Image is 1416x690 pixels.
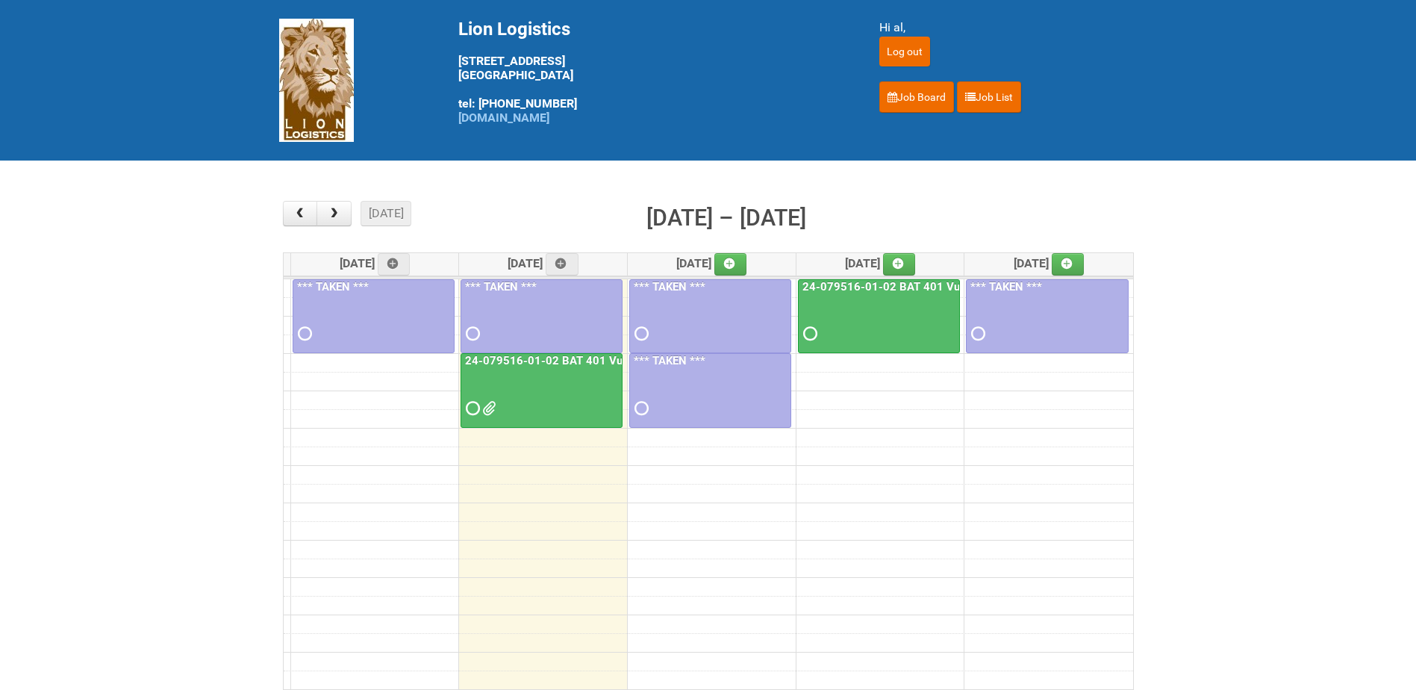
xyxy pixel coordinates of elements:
[461,353,623,428] a: 24-079516-01-02 BAT 401 Vuse Box RCT
[798,279,960,354] a: 24-079516-01-02 BAT 401 Vuse Box RCT
[879,19,1138,37] div: Hi al,
[458,19,842,125] div: [STREET_ADDRESS] [GEOGRAPHIC_DATA] tel: [PHONE_NUMBER]
[462,354,684,367] a: 24-079516-01-02 BAT 401 Vuse Box RCT
[508,256,578,270] span: [DATE]
[646,201,806,235] h2: [DATE] – [DATE]
[957,81,1021,113] a: Job List
[676,256,747,270] span: [DATE]
[883,253,916,276] a: Add an event
[466,403,476,414] span: Requested
[298,329,308,339] span: Requested
[361,201,411,226] button: [DATE]
[879,37,930,66] input: Log out
[378,253,411,276] a: Add an event
[279,72,354,87] a: Lion Logistics
[845,256,916,270] span: [DATE]
[634,403,645,414] span: Requested
[879,81,954,113] a: Job Board
[458,111,549,125] a: [DOMAIN_NAME]
[482,403,493,414] span: 24-079516-01-02 MOR2 9.23.xlsm 24-079516-01 BAT 401 Vuse Box RCT - Address File - 2nd Batch 9.23....
[458,19,570,40] span: Lion Logistics
[1014,256,1085,270] span: [DATE]
[1052,253,1085,276] a: Add an event
[466,329,476,339] span: Requested
[546,253,578,276] a: Add an event
[799,280,1022,293] a: 24-079516-01-02 BAT 401 Vuse Box RCT
[803,329,814,339] span: Requested
[279,19,354,142] img: Lion Logistics
[714,253,747,276] a: Add an event
[971,329,982,339] span: Requested
[634,329,645,339] span: Requested
[340,256,411,270] span: [DATE]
